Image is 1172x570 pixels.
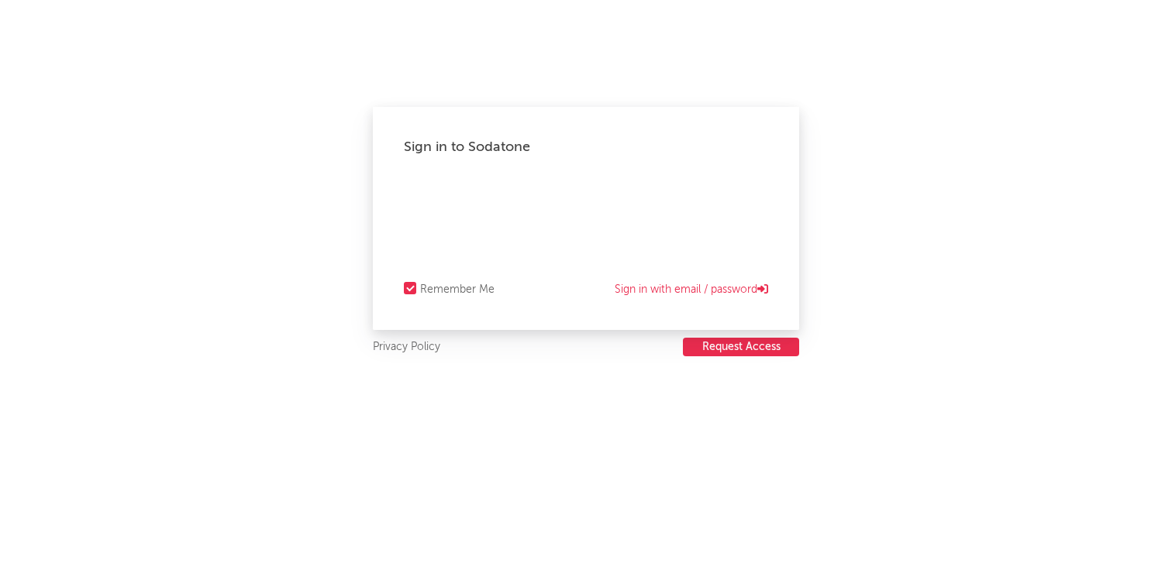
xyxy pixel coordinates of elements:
button: Request Access [683,338,799,356]
div: Remember Me [420,280,495,299]
div: Sign in to Sodatone [404,138,768,156]
a: Request Access [683,338,799,357]
a: Privacy Policy [373,338,440,357]
a: Sign in with email / password [615,280,768,299]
